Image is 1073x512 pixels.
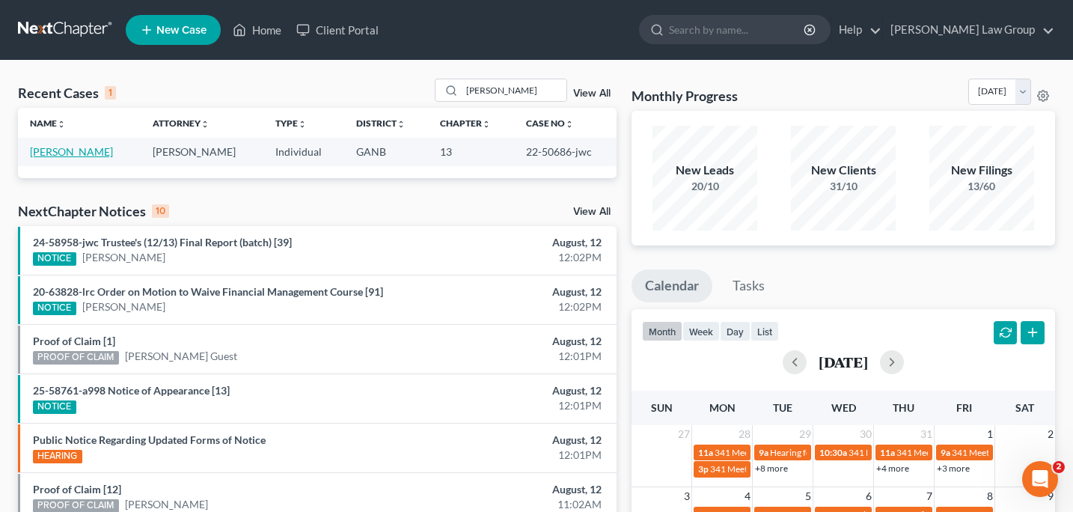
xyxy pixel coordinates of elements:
[682,321,720,341] button: week
[82,299,165,314] a: [PERSON_NAME]
[125,349,237,364] a: [PERSON_NAME] Guest
[819,354,868,370] h2: [DATE]
[798,425,813,443] span: 29
[791,179,896,194] div: 31/10
[422,482,602,497] div: August, 12
[440,118,491,129] a: Chapterunfold_more
[632,87,738,105] h3: Monthly Progress
[849,447,1063,458] span: 341 Meeting for [PERSON_NAME] & [PERSON_NAME]
[831,16,881,43] a: Help
[929,179,1034,194] div: 13/60
[1053,461,1065,473] span: 2
[33,302,76,315] div: NOTICE
[30,145,113,158] a: [PERSON_NAME]
[33,400,76,414] div: NOTICE
[18,84,116,102] div: Recent Cases
[422,299,602,314] div: 12:02PM
[669,16,806,43] input: Search by name...
[929,162,1034,179] div: New Filings
[682,487,691,505] span: 3
[858,425,873,443] span: 30
[642,321,682,341] button: month
[710,463,924,475] span: 341 Meeting for [PERSON_NAME] & [PERSON_NAME]
[743,487,752,505] span: 4
[876,463,909,474] a: +4 more
[880,447,895,458] span: 11a
[422,349,602,364] div: 12:01PM
[18,202,169,220] div: NextChapter Notices
[719,269,778,302] a: Tasks
[33,252,76,266] div: NOTICE
[709,401,736,414] span: Mon
[57,120,66,129] i: unfold_more
[937,463,970,474] a: +3 more
[773,401,792,414] span: Tue
[715,447,849,458] span: 341 Meeting for [PERSON_NAME]
[941,447,950,458] span: 9a
[298,120,307,129] i: unfold_more
[397,120,406,129] i: unfold_more
[526,118,574,129] a: Case Nounfold_more
[893,401,914,414] span: Thu
[422,398,602,413] div: 12:01PM
[33,335,115,347] a: Proof of Claim [1]
[770,447,887,458] span: Hearing for [PERSON_NAME]
[422,383,602,398] div: August, 12
[422,448,602,463] div: 12:01PM
[33,285,383,298] a: 20-63828-lrc Order on Motion to Waive Financial Management Course [91]
[422,250,602,265] div: 12:02PM
[33,384,230,397] a: 25-58761-a998 Notice of Appearance [13]
[573,88,611,99] a: View All
[698,447,713,458] span: 11a
[141,138,263,165] td: [PERSON_NAME]
[263,138,344,165] td: Individual
[344,138,428,165] td: GANB
[201,120,210,129] i: unfold_more
[422,433,602,448] div: August, 12
[153,118,210,129] a: Attorneyunfold_more
[33,433,266,446] a: Public Notice Regarding Updated Forms of Notice
[82,250,165,265] a: [PERSON_NAME]
[482,120,491,129] i: unfold_more
[1022,461,1058,497] iframe: Intercom live chat
[985,425,994,443] span: 1
[422,235,602,250] div: August, 12
[737,425,752,443] span: 28
[422,284,602,299] div: August, 12
[819,447,847,458] span: 10:30a
[676,425,691,443] span: 27
[125,497,208,512] a: [PERSON_NAME]
[864,487,873,505] span: 6
[33,351,119,365] div: PROOF OF CLAIM
[573,207,611,217] a: View All
[428,138,514,165] td: 13
[919,425,934,443] span: 31
[755,463,788,474] a: +8 more
[514,138,617,165] td: 22-50686-jwc
[422,334,602,349] div: August, 12
[720,321,751,341] button: day
[422,497,602,512] div: 11:02AM
[225,16,289,43] a: Home
[791,162,896,179] div: New Clients
[751,321,779,341] button: list
[33,236,292,249] a: 24-58958-jwc Trustee's (12/13) Final Report (batch) [39]
[565,120,574,129] i: unfold_more
[925,487,934,505] span: 7
[1015,401,1034,414] span: Sat
[462,79,566,101] input: Search by name...
[831,401,856,414] span: Wed
[156,25,207,36] span: New Case
[956,401,972,414] span: Fri
[33,483,121,496] a: Proof of Claim [12]
[152,204,169,218] div: 10
[698,463,709,475] span: 3p
[33,450,82,463] div: HEARING
[30,118,66,129] a: Nameunfold_more
[759,447,768,458] span: 9a
[651,401,673,414] span: Sun
[652,162,757,179] div: New Leads
[356,118,406,129] a: Districtunfold_more
[1046,425,1055,443] span: 2
[105,86,116,100] div: 1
